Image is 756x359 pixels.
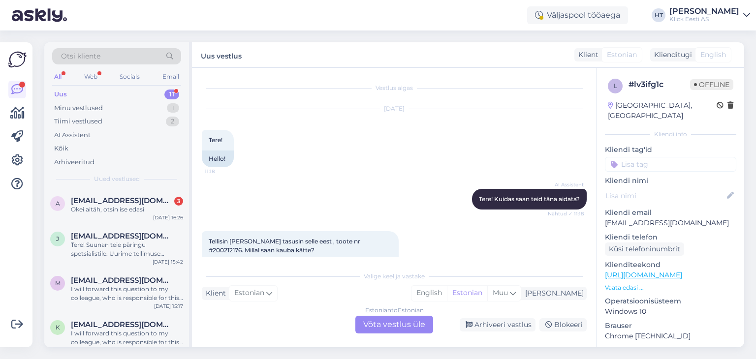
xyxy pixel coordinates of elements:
div: Socials [118,70,142,83]
div: [DATE] 15:13 [154,347,183,354]
div: Uus [54,90,67,99]
p: [EMAIL_ADDRESS][DOMAIN_NAME] [605,218,736,228]
div: Estonian to Estonian [365,306,424,315]
span: agnetekartau@gmail.com [71,196,173,205]
div: [PERSON_NAME] [521,288,584,299]
div: Arhiveeri vestlus [460,318,535,331]
span: AI Assistent [547,181,584,188]
span: Tere! [209,136,222,144]
div: [PERSON_NAME] [669,7,739,15]
div: Okei aitäh, otsin ise edasi [71,205,183,214]
p: Windows 10 [605,306,736,317]
span: Tellisin [PERSON_NAME] tasusin selle eest , toote nr #200212176. Millal saan kauba kätte? [209,238,362,254]
div: Väljaspool tööaega [527,6,628,24]
div: Klient [202,288,226,299]
span: kaaatrin.m@gmail.com [71,320,173,329]
img: Askly Logo [8,50,27,69]
p: Brauser [605,321,736,331]
div: [DATE] 15:42 [153,258,183,266]
p: Kliendi tag'id [605,145,736,155]
span: Tere! Kuidas saan teid täna aidata? [479,195,580,203]
div: HT [652,8,665,22]
span: 11:18 [205,168,242,175]
input: Lisa tag [605,157,736,172]
span: Muu [493,288,508,297]
span: k [56,324,60,331]
div: Vestlus algas [202,84,587,92]
div: [DATE] 16:26 [153,214,183,221]
p: Kliendi email [605,208,736,218]
div: Kõik [54,144,68,153]
a: [URL][DOMAIN_NAME] [605,270,682,279]
div: Valige keel ja vastake [202,272,587,281]
span: m [55,279,61,287]
span: Otsi kliente [61,51,100,61]
div: 1 [167,103,179,113]
div: AI Assistent [54,130,91,140]
div: Klient [574,50,598,60]
span: Nähtud ✓ 11:18 [547,210,584,217]
div: Web [82,70,99,83]
div: [DATE] 15:17 [154,302,183,310]
div: 3 [174,197,183,206]
div: I will forward this question to my colleague, who is responsible for this. The reply will be here... [71,329,183,347]
div: English [411,286,447,300]
p: Vaata edasi ... [605,283,736,292]
div: Kliendi info [605,130,736,139]
div: Võta vestlus üle [355,316,433,333]
div: I will forward this question to my colleague, who is responsible for this. The reply will be here... [71,285,183,302]
p: Operatsioonisüsteem [605,296,736,306]
span: Offline [690,79,733,90]
div: All [52,70,63,83]
div: Tiimi vestlused [54,117,102,126]
div: Estonian [447,286,487,300]
p: Kliendi telefon [605,232,736,242]
a: [PERSON_NAME]Klick Eesti AS [669,7,750,23]
div: Küsi telefoninumbrit [605,242,684,256]
span: Uued vestlused [94,175,140,183]
label: Uus vestlus [201,48,242,61]
div: Klienditugi [650,50,692,60]
span: margus@paloma.ee [71,276,173,285]
p: Klienditeekond [605,260,736,270]
div: 2 [166,117,179,126]
div: Blokeeri [539,318,587,331]
div: Email [160,70,181,83]
span: l [614,82,617,90]
p: Chrome [TECHNICAL_ID] [605,331,736,341]
div: Tere! Suunan teie päringu spetsialistile. Uurime tellimuse #200212727 tarne osas ja anname teile ... [71,240,183,258]
span: j [56,235,59,242]
div: [GEOGRAPHIC_DATA], [GEOGRAPHIC_DATA] [608,100,717,121]
span: a [56,200,60,207]
div: Minu vestlused [54,103,103,113]
div: Hello! [202,150,234,167]
span: Estonian [234,288,264,299]
div: 11 [164,90,179,99]
div: Arhiveeritud [54,157,94,167]
span: Estonian [607,50,637,60]
p: Kliendi nimi [605,176,736,186]
div: Klick Eesti AS [669,15,739,23]
span: English [700,50,726,60]
input: Lisa nimi [605,190,725,201]
span: johansonmarko6@gmail.com [71,232,173,240]
div: [DATE] [202,104,587,113]
div: # lv3ifg1c [629,79,690,90]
